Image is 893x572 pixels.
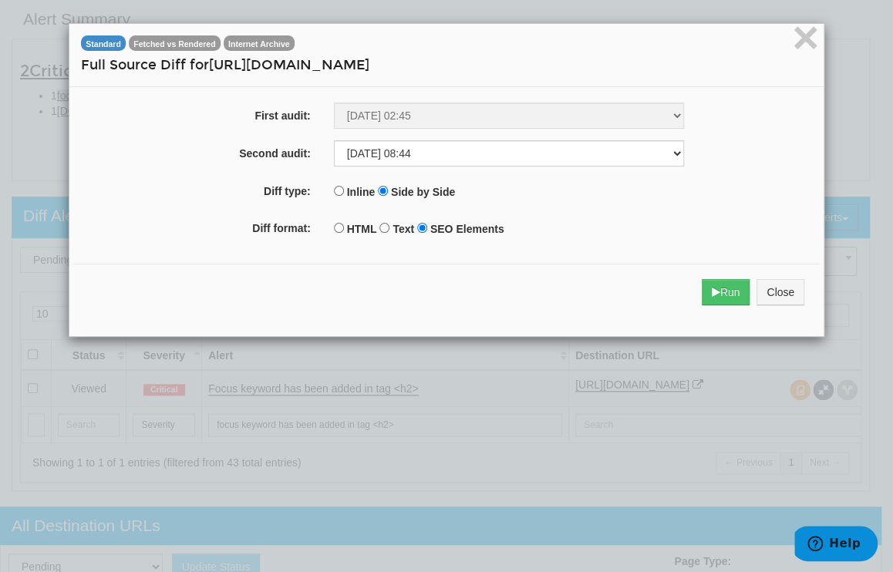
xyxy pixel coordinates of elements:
[73,215,322,236] label: Diff format:
[81,35,126,51] span: Source diff between different audits
[73,140,322,161] label: Second audit:
[702,279,750,305] button: Run
[430,221,504,237] label: SEO Elements
[81,56,812,75] h4: Full Source Diff for
[347,221,377,237] label: HTML
[792,12,819,63] span: ×
[73,103,322,123] label: First audit:
[757,279,804,305] button: Close
[224,35,295,51] span: Source diff between raw HTTP and Internet Archive
[792,25,819,56] button: Close
[129,35,221,51] span: Source diff between raw HTTP and Rendered HTML
[391,184,455,200] label: Side by Side
[209,57,369,73] span: [URL][DOMAIN_NAME]
[347,184,376,200] label: Inline
[794,526,878,564] iframe: Opens a widget where you can find more information
[393,221,414,237] label: Text
[73,178,322,199] label: Diff type:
